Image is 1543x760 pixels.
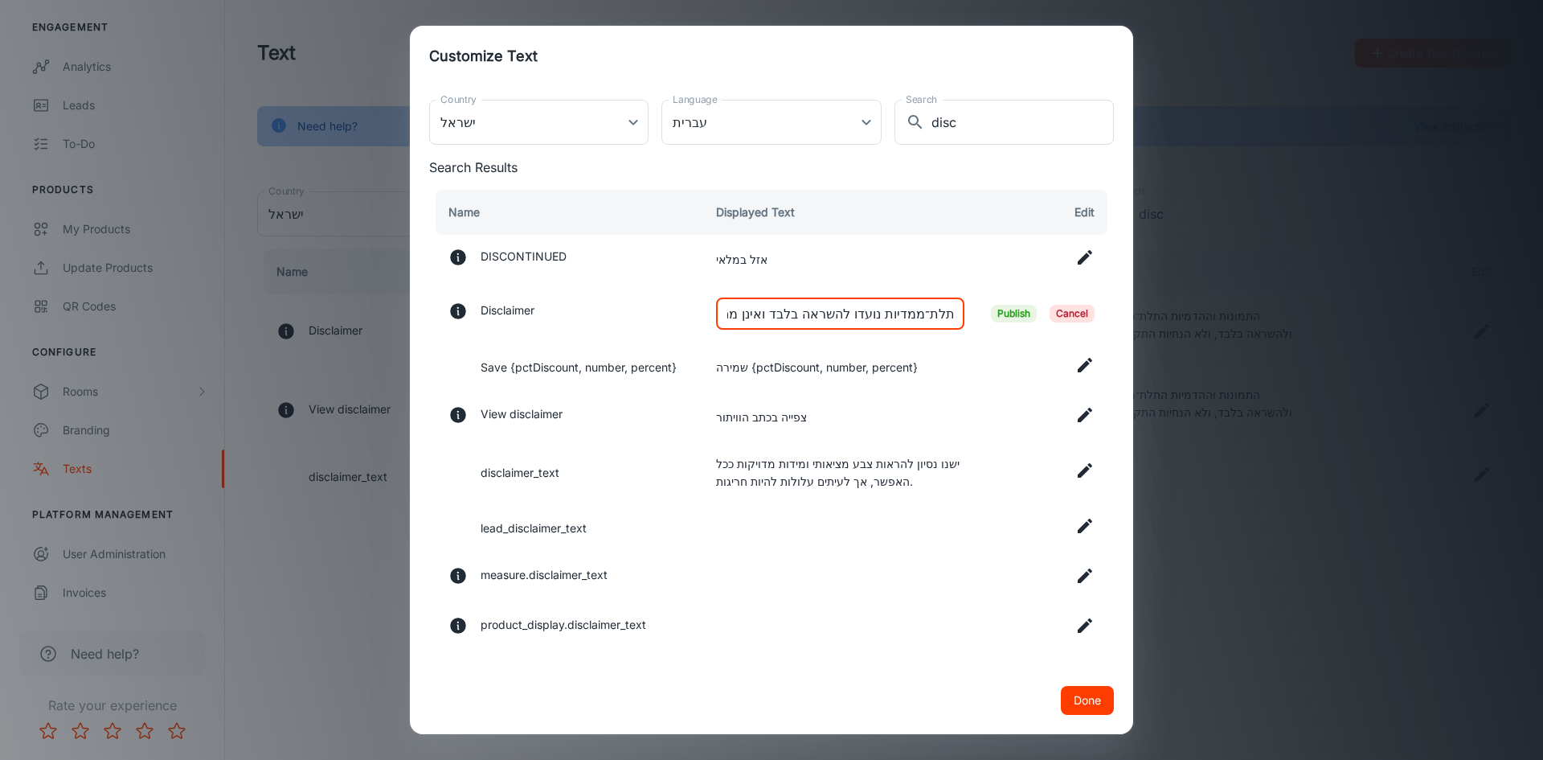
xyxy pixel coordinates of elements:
svg: Optional disclaimer text shown to users when using the measurement widget. [448,566,468,585]
td: אזל במלאי [703,235,977,285]
svg: Label title on disclaimer notification [448,302,468,321]
button: Done [1061,686,1114,715]
td: שמירה {pctDiscount, number, percent} [703,343,977,392]
td: צפייה בכתב הוויתור [703,392,977,442]
svg: Optional disclaimer text shown to users when viewing products in Virtual Samples [448,616,468,635]
p: Save {pctDiscount, number, percent} [481,359,677,376]
h2: Customize Text [410,26,1133,87]
label: Country [440,92,477,106]
label: Search [906,92,937,106]
input: Search for more options... [931,100,1114,145]
svg: A message displayed to the user when the searched product is no longer available [448,248,468,267]
p: DISCONTINUED [481,248,567,272]
th: Edit [977,190,1114,235]
p: Search Results [429,158,1114,177]
p: disclaimer_text [481,464,559,482]
svg: Message appearing in an alert snackbar that prompts the user to click on the snackbar to open a d... [448,405,468,425]
th: Name [429,190,703,235]
p: product_display.disclaimer_text [481,616,646,640]
th: Displayed Text [703,190,977,235]
span: Cancel [1050,305,1095,322]
p: View disclaimer [481,405,563,429]
p: measure.disclaimer_text [481,566,608,590]
p: Disclaimer [481,302,534,326]
p: lead_disclaimer_text [481,520,587,537]
span: Publish [991,305,1037,322]
td: ישנו נסיון להראות צבע מציאותי ומידות מדויקות ככל האפשר, אך לעיתים עלולות להיות חריגות. [703,442,977,503]
div: עברית [661,100,881,145]
div: ישראל [429,100,649,145]
label: Language [673,92,718,106]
